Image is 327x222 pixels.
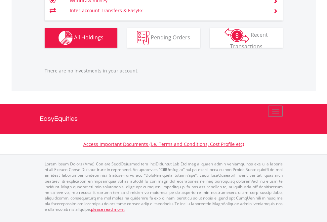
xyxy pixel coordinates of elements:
[83,141,244,147] a: Access Important Documents (i.e. Terms and Conditions, Cost Profile etc)
[151,33,190,41] span: Pending Orders
[45,28,117,48] button: All Holdings
[127,28,200,48] button: Pending Orders
[45,161,283,212] p: Lorem Ipsum Dolors (Ame) Con a/e SeddOeiusmod tem InciDiduntut Lab Etd mag aliquaen admin veniamq...
[225,28,249,43] img: transactions-zar-wht.png
[59,31,73,45] img: holdings-wht.png
[40,104,288,134] a: EasyEquities
[137,31,149,45] img: pending_instructions-wht.png
[91,206,125,212] a: please read more:
[70,6,265,16] td: Inter-account Transfers & EasyFx
[45,67,283,74] p: There are no investments in your account.
[74,33,103,41] span: All Holdings
[210,28,283,48] button: Recent Transactions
